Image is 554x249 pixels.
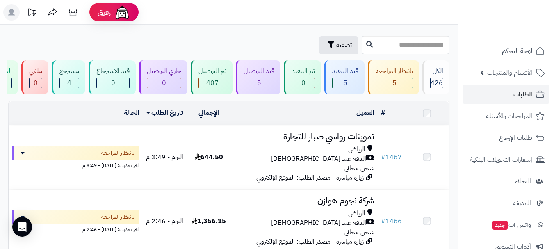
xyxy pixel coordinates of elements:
a: جاري التوصيل 0 [137,60,189,94]
span: لوحة التحكم [502,45,532,57]
button: تصفية [319,36,358,54]
div: اخر تحديث: [DATE] - 2:46 م [12,224,139,233]
div: 5 [333,78,358,88]
div: 0 [30,78,42,88]
img: ai-face.png [114,4,130,21]
div: قيد الاسترجاع [96,66,130,76]
a: قيد الاسترجاع 0 [87,60,137,94]
span: 1,356.15 [192,216,226,226]
a: تم التوصيل 407 [189,60,234,94]
a: بانتظار المراجعة 5 [366,60,421,94]
a: تم التنفيذ 0 [282,60,323,94]
a: قيد التنفيذ 5 [323,60,366,94]
span: اليوم - 3:49 م [146,152,183,162]
a: الحالة [124,108,139,118]
span: الرياض [348,145,365,154]
div: 0 [292,78,315,88]
a: تاريخ الطلب [146,108,184,118]
div: بانتظار المراجعة [376,66,413,76]
span: الطلبات [513,89,532,100]
div: مسترجع [59,66,79,76]
span: زيارة مباشرة - مصدر الطلب: الموقع الإلكتروني [256,173,364,183]
span: الدفع عند [DEMOGRAPHIC_DATA] [271,154,366,164]
span: 426 [431,78,443,88]
a: الطلبات [463,85,549,104]
div: 0 [147,78,181,88]
a: # [381,108,385,118]
span: رفيق [98,7,111,17]
a: #1466 [381,216,402,226]
div: قيد التنفيذ [332,66,358,76]
span: الأقسام والمنتجات [487,67,532,78]
div: ملغي [29,66,42,76]
a: وآتس آبجديد [463,215,549,235]
span: جديد [492,221,508,230]
div: قيد التوصيل [244,66,274,76]
span: # [381,216,385,226]
span: 0 [34,78,38,88]
div: 5 [244,78,274,88]
a: مسترجع 4 [50,60,87,94]
span: طلبات الإرجاع [499,132,532,144]
a: المدونة [463,193,549,213]
span: زيارة مباشرة - مصدر الطلب: الموقع الإلكتروني [256,237,364,247]
span: # [381,152,385,162]
span: 0 [301,78,305,88]
div: تم التوصيل [198,66,226,76]
span: وآتس آب [492,219,531,231]
span: المدونة [513,197,531,209]
div: الكل [430,66,443,76]
span: الدفع عند [DEMOGRAPHIC_DATA] [271,218,366,228]
a: #1467 [381,152,402,162]
span: بانتظار المراجعة [101,149,135,157]
span: الرياض [348,209,365,218]
span: المراجعات والأسئلة [486,110,532,122]
a: طلبات الإرجاع [463,128,549,148]
div: 5 [376,78,413,88]
span: 0 [111,78,115,88]
span: 0 [162,78,166,88]
h3: تموينات رواسي صبار للتجارة [234,132,374,142]
span: بانتظار المراجعة [101,213,135,221]
div: تم التنفيذ [292,66,315,76]
a: إشعارات التحويلات البنكية [463,150,549,169]
span: اليوم - 2:46 م [146,216,183,226]
a: العميل [356,108,374,118]
div: 407 [199,78,226,88]
span: 5 [257,78,261,88]
span: شحن مجاني [344,227,374,237]
h3: شركة نجوم هوازن [234,196,374,206]
a: تحديثات المنصة [22,4,42,23]
a: الإجمالي [198,108,219,118]
span: إشعارات التحويلات البنكية [470,154,532,165]
a: لوحة التحكم [463,41,549,61]
span: تصفية [336,40,352,50]
span: 407 [206,78,219,88]
div: 4 [60,78,79,88]
a: ملغي 0 [20,60,50,94]
a: الكل426 [421,60,451,94]
span: 644.50 [195,152,223,162]
span: 4 [67,78,71,88]
span: 5 [392,78,397,88]
div: Open Intercom Messenger [12,217,32,237]
span: 5 [343,78,347,88]
div: اخر تحديث: [DATE] - 3:49 م [12,160,139,169]
span: شحن مجاني [344,163,374,173]
a: قيد التوصيل 5 [234,60,282,94]
a: المراجعات والأسئلة [463,106,549,126]
div: جاري التوصيل [147,66,181,76]
div: 0 [97,78,129,88]
span: العملاء [515,176,531,187]
a: العملاء [463,171,549,191]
